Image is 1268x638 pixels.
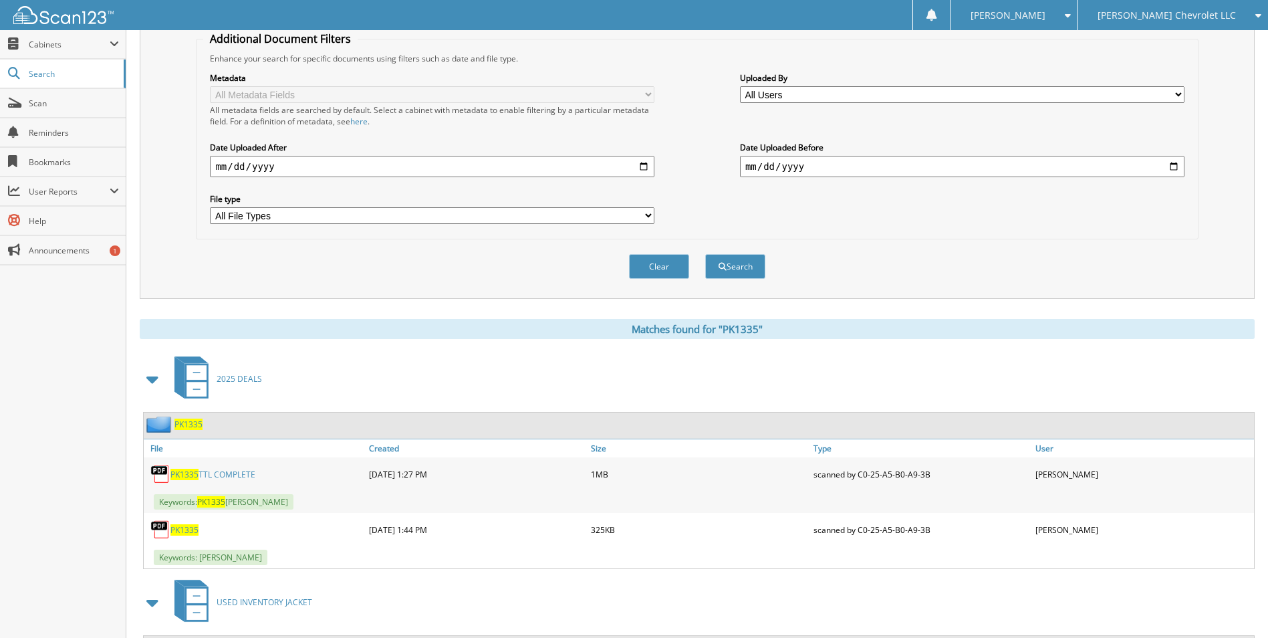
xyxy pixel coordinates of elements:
img: folder2.png [146,416,174,433]
span: Reminders [29,127,119,138]
div: [PERSON_NAME] [1032,461,1254,488]
a: File [144,439,366,457]
a: 2025 DEALS [166,352,262,405]
span: Keywords: [PERSON_NAME] [154,494,293,510]
div: scanned by C0-25-A5-B0-A9-3B [810,516,1032,543]
span: [PERSON_NAME] Chevrolet LLC [1098,11,1236,19]
span: PK1335 [170,469,199,480]
a: User [1032,439,1254,457]
a: Created [366,439,588,457]
a: here [350,116,368,127]
div: 1MB [588,461,809,488]
label: File type [210,193,654,205]
span: Scan [29,98,119,109]
span: Keywords: [PERSON_NAME] [154,550,267,565]
legend: Additional Document Filters [203,31,358,46]
a: Size [588,439,809,457]
span: 2025 DEALS [217,373,262,385]
label: Date Uploaded After [210,142,654,153]
img: scan123-logo-white.svg [13,6,114,24]
input: end [740,156,1184,177]
div: [DATE] 1:44 PM [366,516,588,543]
a: USED INVENTORY JACKET [166,576,312,629]
button: Search [705,254,765,279]
a: PK1335 [170,524,199,536]
a: PK1335 [174,419,203,430]
a: PK1335TTL COMPLETE [170,469,255,480]
div: 1 [110,245,120,256]
div: Matches found for "PK1335" [140,319,1255,339]
div: 325KB [588,516,809,543]
span: Cabinets [29,39,110,50]
div: scanned by C0-25-A5-B0-A9-3B [810,461,1032,488]
span: Help [29,215,119,227]
a: Type [810,439,1032,457]
span: User Reports [29,186,110,197]
label: Uploaded By [740,72,1184,84]
span: Search [29,68,117,80]
iframe: Chat Widget [1201,574,1268,638]
div: [DATE] 1:27 PM [366,461,588,488]
span: Announcements [29,245,119,256]
div: All metadata fields are searched by default. Select a cabinet with metadata to enable filtering b... [210,104,654,127]
span: [PERSON_NAME] [971,11,1045,19]
label: Metadata [210,72,654,84]
label: Date Uploaded Before [740,142,1184,153]
span: USED INVENTORY JACKET [217,597,312,608]
span: Bookmarks [29,156,119,168]
img: PDF.png [150,464,170,484]
button: Clear [629,254,689,279]
div: Enhance your search for specific documents using filters such as date and file type. [203,53,1190,64]
span: PK1335 [197,496,225,508]
input: start [210,156,654,177]
div: [PERSON_NAME] [1032,516,1254,543]
img: PDF.png [150,520,170,540]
